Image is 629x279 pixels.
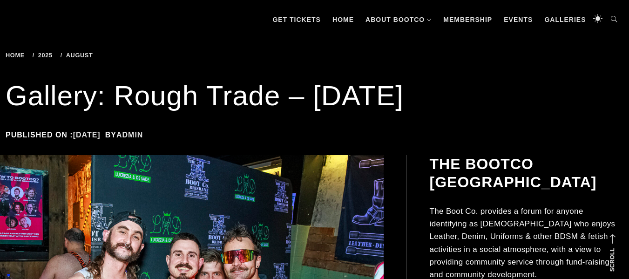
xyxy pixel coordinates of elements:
a: [DATE] [73,131,101,139]
h1: Gallery: Rough Trade – [DATE] [6,77,623,115]
h2: The BootCo [GEOGRAPHIC_DATA] [430,155,622,191]
a: Home [6,52,28,59]
span: by [105,131,148,139]
a: August [61,52,96,59]
a: Events [499,6,537,34]
a: admin [116,131,143,139]
a: About BootCo [361,6,436,34]
a: GET TICKETS [268,6,325,34]
a: 2025 [33,52,56,59]
a: Home [328,6,358,34]
a: Galleries [540,6,590,34]
div: Breadcrumbs [6,52,220,59]
a: Membership [439,6,497,34]
span: Published on : [6,131,105,139]
strong: Scroll [609,248,615,272]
